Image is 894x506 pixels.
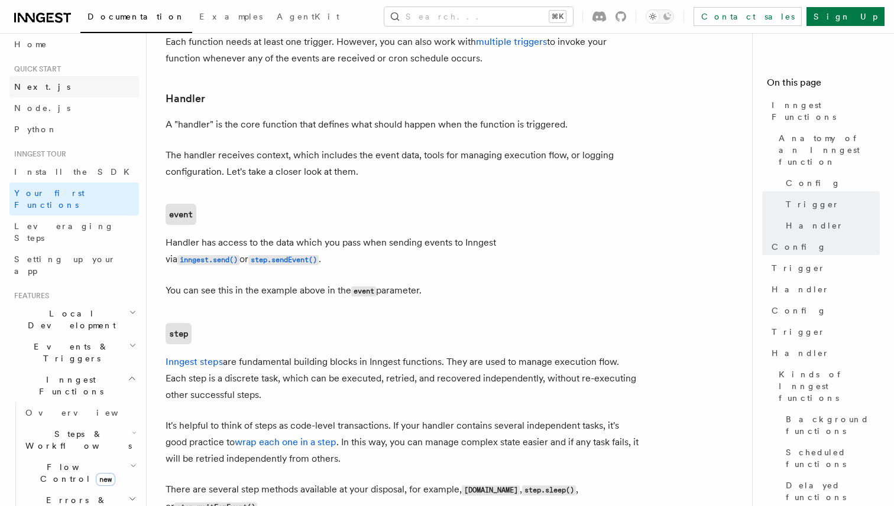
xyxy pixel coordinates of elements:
span: Home [14,38,47,50]
button: Flow Controlnew [21,456,139,489]
span: Handler [772,283,830,295]
a: Setting up your app [9,249,139,282]
span: Local Development [9,308,129,331]
a: Node.js [9,97,139,119]
a: Examples [192,4,270,32]
a: Install the SDK [9,161,139,182]
a: Leveraging Steps [9,216,139,249]
a: step [166,323,192,344]
span: Background functions [786,413,880,437]
span: Node.js [14,103,70,113]
a: event [166,204,196,225]
h4: On this page [767,76,880,94]
p: are fundamental building blocks in Inngest functions. They are used to manage execution flow. Eac... [166,354,639,403]
a: step.sendEvent() [248,253,319,265]
code: step.sleep() [522,485,576,495]
span: Documentation [88,12,185,21]
p: Each function needs at least one trigger. However, you can also work with to invoke your function... [166,34,639,67]
span: Config [772,305,827,316]
span: Your first Functions [14,188,85,210]
a: wrap each one in a step [235,436,336,448]
a: Anatomy of an Inngest function [774,128,880,172]
a: Trigger [781,194,880,215]
a: AgentKit [270,4,346,32]
code: inngest.send() [177,255,239,265]
a: Sign Up [806,7,885,26]
button: Events & Triggers [9,336,139,369]
a: inngest.send() [177,253,239,265]
button: Search...⌘K [384,7,573,26]
span: Config [772,241,827,253]
code: event [351,286,376,296]
p: The handler receives context, which includes the event data, tools for managing execution flow, o... [166,147,639,180]
span: Flow Control [21,461,130,485]
span: Leveraging Steps [14,221,114,243]
span: Kinds of Inngest functions [779,368,880,404]
a: Kinds of Inngest functions [774,364,880,409]
a: Config [767,300,880,321]
a: multiple triggers [476,36,547,47]
span: Features [9,291,49,301]
a: Trigger [767,321,880,342]
span: Examples [199,12,263,21]
kbd: ⌘K [549,11,566,22]
button: Steps & Workflows [21,423,139,456]
a: Handler [781,215,880,236]
a: Documentation [80,4,192,33]
button: Local Development [9,303,139,336]
a: Inngest Functions [767,94,880,128]
span: Inngest tour [9,149,66,159]
a: Config [767,236,880,257]
a: Overview [21,402,139,423]
p: You can see this in the example above in the parameter. [166,282,639,299]
span: Next.js [14,82,70,92]
span: Handler [786,220,844,231]
p: Handler has access to the data which you pass when sending events to Inngest via or . [166,234,639,268]
span: Steps & Workflows [21,428,132,452]
code: step.sendEvent() [248,255,319,265]
span: Config [786,177,841,189]
a: Contact sales [694,7,802,26]
span: Inngest Functions [772,99,880,123]
span: Install the SDK [14,167,137,177]
a: Home [9,34,139,55]
span: new [96,473,115,486]
span: Inngest Functions [9,374,128,397]
a: Handler [767,342,880,364]
span: Events & Triggers [9,341,129,364]
p: A "handler" is the core function that defines what should happen when the function is triggered. [166,116,639,133]
a: Your first Functions [9,182,139,216]
a: Next.js [9,76,139,97]
span: Trigger [772,262,825,274]
span: Overview [25,408,147,417]
span: Anatomy of an Inngest function [779,132,880,168]
a: Handler [166,90,205,107]
span: Quick start [9,64,61,74]
span: Trigger [772,326,825,338]
button: Toggle dark mode [646,9,674,24]
a: Background functions [781,409,880,442]
span: Python [14,125,57,134]
button: Inngest Functions [9,369,139,402]
a: Scheduled functions [781,442,880,475]
span: Handler [772,347,830,359]
span: Setting up your app [14,254,116,276]
a: Trigger [767,257,880,279]
a: Python [9,119,139,140]
span: Delayed functions [786,479,880,503]
span: AgentKit [277,12,339,21]
span: Trigger [786,198,840,210]
span: Scheduled functions [786,446,880,470]
code: [DOMAIN_NAME] [462,485,520,495]
a: Config [781,172,880,194]
a: Handler [767,279,880,300]
p: It's helpful to think of steps as code-level transactions. If your handler contains several indep... [166,417,639,467]
a: Inngest steps [166,356,223,367]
